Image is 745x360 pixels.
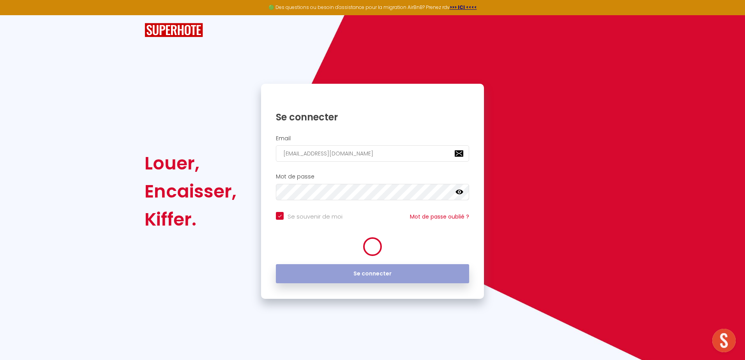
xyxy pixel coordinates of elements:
button: Se connecter [276,264,469,284]
div: Ouvrir le chat [712,329,736,352]
div: Encaisser, [145,177,237,205]
img: SuperHote logo [145,23,203,37]
h2: Email [276,135,469,142]
div: Louer, [145,149,237,177]
a: >>> ICI <<<< [450,4,477,11]
h1: Se connecter [276,111,469,123]
input: Ton Email [276,145,469,162]
h2: Mot de passe [276,173,469,180]
div: Kiffer. [145,205,237,233]
a: Mot de passe oublié ? [410,213,469,221]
